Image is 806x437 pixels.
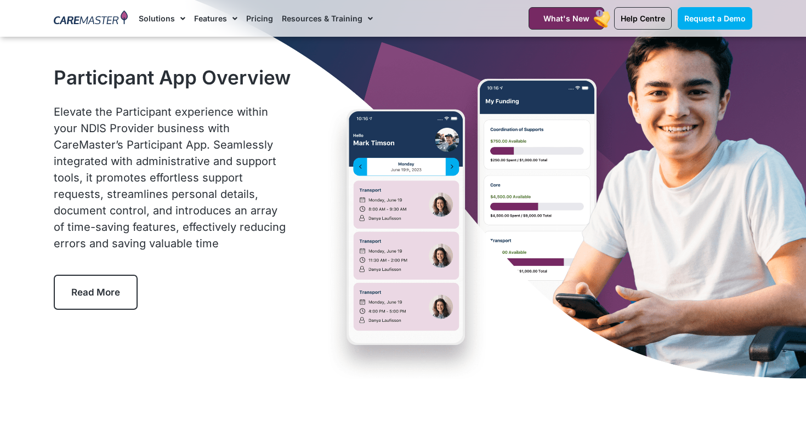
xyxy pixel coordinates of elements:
img: CareMaster Logo [54,10,128,27]
span: Read More [71,287,120,298]
a: What's New [529,7,604,30]
span: Help Centre [621,14,665,23]
a: Read More [54,275,138,310]
span: Request a Demo [684,14,746,23]
span: What's New [543,14,589,23]
h1: Participant App Overview [54,66,291,89]
span: Elevate the Participant experience within your NDIS Provider business with CareMaster’s Participa... [54,105,286,250]
a: Help Centre [614,7,672,30]
a: Request a Demo [678,7,752,30]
